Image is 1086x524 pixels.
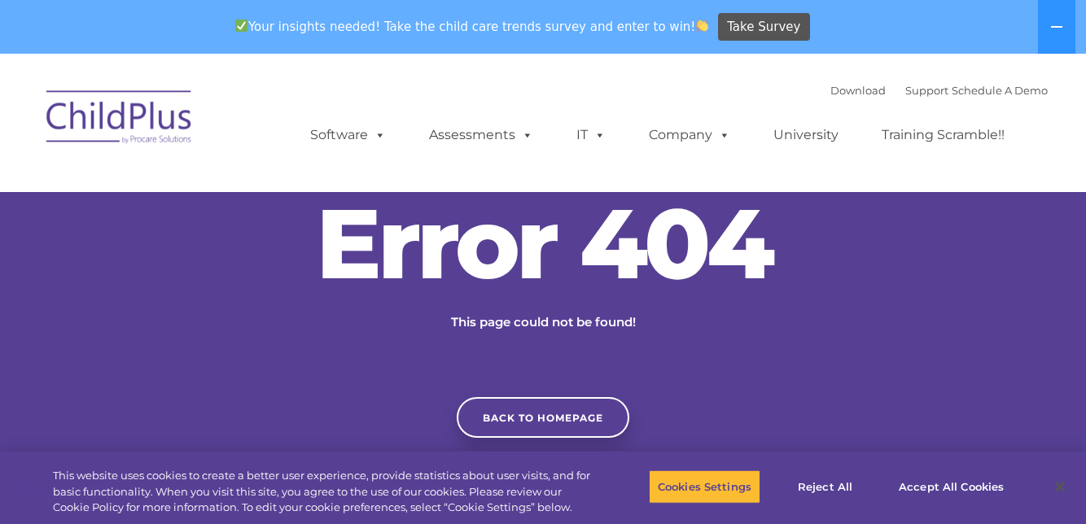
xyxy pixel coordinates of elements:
span: Take Survey [727,13,800,41]
a: IT [560,119,622,151]
h2: Error 404 [299,194,787,292]
a: Take Survey [718,13,810,41]
a: Company [633,119,747,151]
a: Support [905,84,948,97]
font: | [830,84,1048,97]
a: Download [830,84,886,97]
a: Schedule A Demo [952,84,1048,97]
a: Back to homepage [457,397,629,438]
button: Reject All [774,469,876,504]
a: University [757,119,855,151]
img: ✅ [235,20,247,32]
div: This website uses cookies to create a better user experience, provide statistics about user visit... [53,468,598,516]
span: Your insights needed! Take the child care trends survey and enter to win! [228,11,716,42]
a: Assessments [413,119,550,151]
button: Cookies Settings [649,469,760,504]
a: Training Scramble!! [865,119,1021,151]
button: Close [1042,469,1078,504]
a: Software [294,119,402,151]
img: 👏 [696,20,708,32]
img: ChildPlus by Procare Solutions [38,79,201,160]
p: This page could not be found! [372,312,714,332]
button: Accept All Cookies [890,469,1013,504]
